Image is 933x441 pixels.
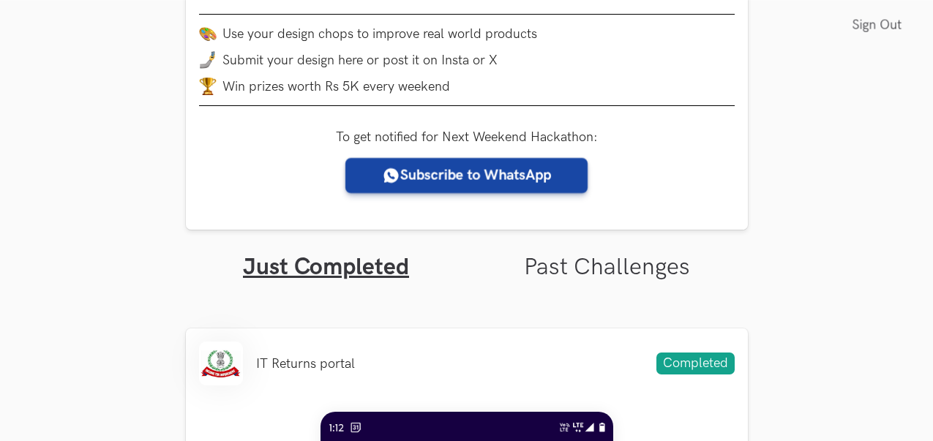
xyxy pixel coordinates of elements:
span: Submit your design here or post it on Insta or X [222,53,498,68]
a: Just Completed [243,253,409,282]
a: Sign Out [852,9,910,42]
li: Use your design chops to improve real world products [199,25,735,42]
li: IT Returns portal [256,356,355,372]
span: Completed [656,353,735,374]
ul: Tabs Interface [186,230,748,282]
label: To get notified for Next Weekend Hackathon: [336,129,598,145]
img: mobile-in-hand.png [199,51,217,69]
li: Win prizes worth Rs 5K every weekend [199,78,735,95]
img: palette.png [199,25,217,42]
a: Past Challenges [524,253,690,282]
img: trophy.png [199,78,217,95]
a: Subscribe to WhatsApp [345,158,588,193]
